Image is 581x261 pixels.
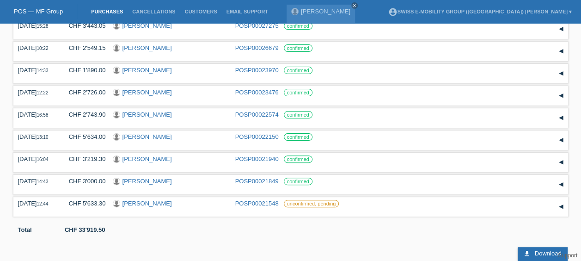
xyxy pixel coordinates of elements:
a: POSP00023476 [235,89,279,96]
a: Support [558,252,577,259]
div: [DATE] [18,44,55,51]
div: [DATE] [18,89,55,96]
a: [PERSON_NAME] [122,178,172,185]
div: CHF 3'219.30 [62,155,106,162]
div: [DATE] [18,200,55,207]
div: expand/collapse [554,22,568,36]
a: POSP00022150 [235,133,279,140]
a: [PERSON_NAME] [122,89,172,96]
i: account_circle [388,7,398,17]
span: 10:22 [37,46,48,51]
label: confirmed [284,67,312,74]
a: POSP00027275 [235,22,279,29]
a: [PERSON_NAME] [122,44,172,51]
span: 12:44 [37,201,48,206]
span: 12:22 [37,90,48,95]
a: POS — MF Group [14,8,63,15]
a: [PERSON_NAME] [122,22,172,29]
div: CHF 5'633.30 [62,200,106,207]
div: CHF 5'634.00 [62,133,106,140]
a: account_circleSwiss E-Mobility Group ([GEOGRAPHIC_DATA]) [PERSON_NAME] ▾ [384,9,576,14]
a: POSP00021940 [235,155,279,162]
label: confirmed [284,111,312,118]
a: [PERSON_NAME] [122,111,172,118]
span: 16:04 [37,157,48,162]
div: CHF 2'549.15 [62,44,106,51]
a: close [351,2,358,9]
b: Total [18,226,32,233]
a: [PERSON_NAME] [122,155,172,162]
div: CHF 3'000.00 [62,178,106,185]
div: [DATE] [18,133,55,140]
span: 16:58 [37,112,48,118]
i: download [523,250,531,257]
div: CHF 2'726.00 [62,89,106,96]
div: expand/collapse [554,89,568,103]
b: CHF 33'919.50 [65,226,105,233]
a: Purchases [86,9,128,14]
a: Cancellations [128,9,180,14]
span: 15:28 [37,24,48,29]
div: expand/collapse [554,67,568,81]
div: expand/collapse [554,178,568,192]
a: POSP00021548 [235,200,279,207]
a: [PERSON_NAME] [122,200,172,207]
div: CHF 3'443.05 [62,22,106,29]
div: [DATE] [18,22,55,29]
div: CHF 1'890.00 [62,67,106,74]
div: [DATE] [18,67,55,74]
a: POSP00026679 [235,44,279,51]
label: confirmed [284,89,312,96]
div: [DATE] [18,111,55,118]
a: [PERSON_NAME] [301,8,350,15]
div: [DATE] [18,155,55,162]
a: POSP00022574 [235,111,279,118]
span: Download [535,250,562,257]
label: confirmed [284,133,312,141]
label: confirmed [284,155,312,163]
label: confirmed [284,22,312,30]
label: confirmed [284,178,312,185]
div: expand/collapse [554,133,568,147]
a: Email Support [222,9,273,14]
span: 14:33 [37,68,48,73]
label: unconfirmed, pending [284,200,339,207]
div: expand/collapse [554,200,568,214]
a: [PERSON_NAME] [122,133,172,140]
div: [DATE] [18,178,55,185]
div: expand/collapse [554,111,568,125]
a: POSP00021849 [235,178,279,185]
a: POSP00023970 [235,67,279,74]
div: expand/collapse [554,155,568,169]
a: download Download [518,247,568,261]
div: CHF 2'743.90 [62,111,106,118]
a: [PERSON_NAME] [122,67,172,74]
span: 13:10 [37,135,48,140]
span: 14:43 [37,179,48,184]
a: Customers [180,9,222,14]
i: close [352,3,357,8]
label: confirmed [284,44,312,52]
div: expand/collapse [554,44,568,58]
